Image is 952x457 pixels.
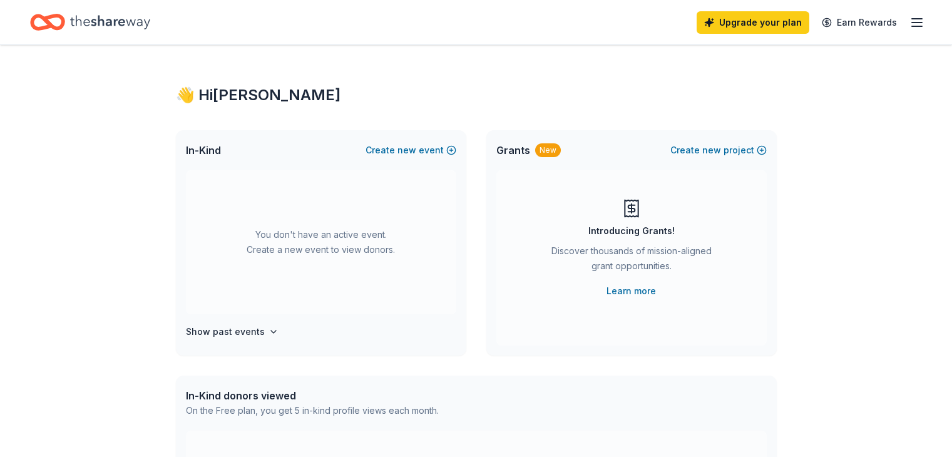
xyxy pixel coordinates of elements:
[496,143,530,158] span: Grants
[186,324,265,339] h4: Show past events
[186,324,279,339] button: Show past events
[366,143,456,158] button: Createnewevent
[30,8,150,37] a: Home
[176,85,777,105] div: 👋 Hi [PERSON_NAME]
[814,11,904,34] a: Earn Rewards
[588,223,675,239] div: Introducing Grants!
[186,388,439,403] div: In-Kind donors viewed
[186,143,221,158] span: In-Kind
[397,143,416,158] span: new
[186,403,439,418] div: On the Free plan, you get 5 in-kind profile views each month.
[697,11,809,34] a: Upgrade your plan
[607,284,656,299] a: Learn more
[186,170,456,314] div: You don't have an active event. Create a new event to view donors.
[535,143,561,157] div: New
[546,244,717,279] div: Discover thousands of mission-aligned grant opportunities.
[702,143,721,158] span: new
[670,143,767,158] button: Createnewproject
